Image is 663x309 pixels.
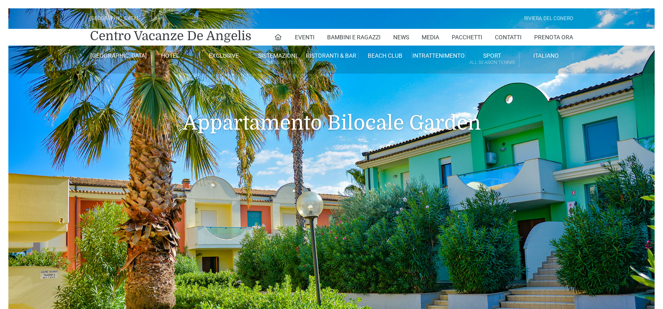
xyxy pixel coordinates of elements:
[295,29,315,46] a: Eventi
[197,52,251,59] a: Exclusive
[251,59,304,66] small: Rooms & Suites
[305,52,358,59] a: Ristoranti & Bar
[466,52,519,67] a: SportAll Season Tennis
[90,74,573,147] h1: Appartamento Bilocale Garden
[520,52,573,59] a: Italiano
[533,52,559,59] span: Italiano
[495,29,522,46] a: Contatti
[251,52,305,67] a: SistemazioniRooms & Suites
[393,29,409,46] a: News
[422,29,439,46] a: Media
[412,52,466,59] a: Intrattenimento
[90,15,138,23] div: [GEOGRAPHIC_DATA]
[534,29,573,46] a: Prenota Ora
[524,15,573,23] div: Riviera Del Conero
[143,52,197,59] a: Hotel
[358,52,412,59] a: Beach Club
[452,29,482,46] a: Pacchetti
[327,29,381,46] a: Bambini e Ragazzi
[90,52,143,59] a: [GEOGRAPHIC_DATA]
[466,59,519,66] small: All Season Tennis
[90,28,251,44] a: Centro Vacanze De Angelis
